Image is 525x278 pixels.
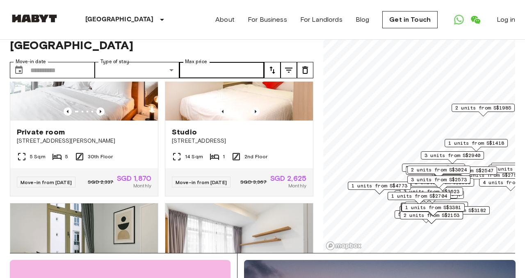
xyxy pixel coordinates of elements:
[323,14,515,253] canvas: Map
[281,62,297,78] button: tune
[406,166,472,179] div: Map marker
[421,151,484,164] div: Map marker
[404,188,459,195] span: 3 units from S$3623
[133,182,151,189] span: Monthly
[427,206,490,219] div: Map marker
[300,15,342,25] a: For Landlords
[117,175,151,182] span: SGD 1,870
[176,179,227,185] span: Move-in from [DATE]
[17,137,151,145] span: [STREET_ADDRESS][PERSON_NAME]
[30,153,46,160] span: 5 Sqm
[434,166,497,179] div: Map marker
[405,204,461,211] span: 1 units from S$3381
[240,178,267,186] span: SGD 3,367
[425,152,480,159] span: 3 units from S$2940
[165,22,313,196] a: Marketing picture of unit SG-01-111-006-001Previous imagePrevious imageStudio[STREET_ADDRESS]14 S...
[411,176,467,183] span: 3 units from S$2573
[11,62,27,78] button: Choose date
[172,137,306,145] span: [STREET_ADDRESS]
[406,164,461,171] span: 3 units from S$1985
[100,58,129,65] label: Type of stay
[395,210,458,223] div: Map marker
[88,178,113,186] span: SGD 2,337
[391,192,447,200] span: 1 units from S$2704
[251,107,260,116] button: Previous image
[185,153,203,160] span: 14 Sqm
[356,15,370,25] a: Blog
[172,127,197,137] span: Studio
[430,207,486,214] span: 1 units from S$3182
[326,241,362,251] a: Mapbox logo
[409,202,464,210] span: 5 units from S$1838
[388,192,451,205] div: Map marker
[297,62,313,78] button: tune
[445,139,508,152] div: Map marker
[10,14,59,23] img: Habyt
[16,58,46,65] label: Move-in date
[96,107,105,116] button: Previous image
[10,22,158,196] a: Marketing picture of unit SG-01-113-001-05Previous imagePrevious imagePrivate room[STREET_ADDRESS...
[400,187,463,200] div: Map marker
[382,11,438,28] a: Get in Touch
[223,153,225,160] span: 1
[401,204,464,216] div: Map marker
[407,166,470,178] div: Map marker
[348,182,411,194] div: Map marker
[401,191,464,203] div: Map marker
[399,206,463,219] div: Map marker
[402,203,465,216] div: Map marker
[497,15,515,25] a: Log in
[85,15,154,25] p: [GEOGRAPHIC_DATA]
[411,178,474,191] div: Map marker
[17,127,65,137] span: Private room
[402,164,465,176] div: Map marker
[401,203,464,216] div: Map marker
[64,107,72,116] button: Previous image
[65,153,68,160] span: 5
[352,182,407,189] span: 1 units from S$4773
[398,211,454,218] span: 5 units from S$1680
[405,202,468,214] div: Map marker
[185,58,207,65] label: Max price
[88,153,113,160] span: 30th Floor
[21,179,72,185] span: Move-in from [DATE]
[411,166,467,173] span: 2 units from S$3024
[248,15,287,25] a: For Business
[400,211,463,224] div: Map marker
[244,153,267,160] span: 2nd Floor
[215,15,235,25] a: About
[448,139,504,147] span: 1 units from S$1418
[288,182,306,189] span: Monthly
[264,62,281,78] button: tune
[407,175,470,188] div: Map marker
[451,11,467,28] a: Open WhatsApp
[467,11,484,28] a: Open WeChat
[219,107,227,116] button: Previous image
[438,167,493,174] span: 1 units from S$2547
[452,104,515,116] div: Map marker
[270,175,306,182] span: SGD 2,625
[455,104,511,112] span: 2 units from S$1985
